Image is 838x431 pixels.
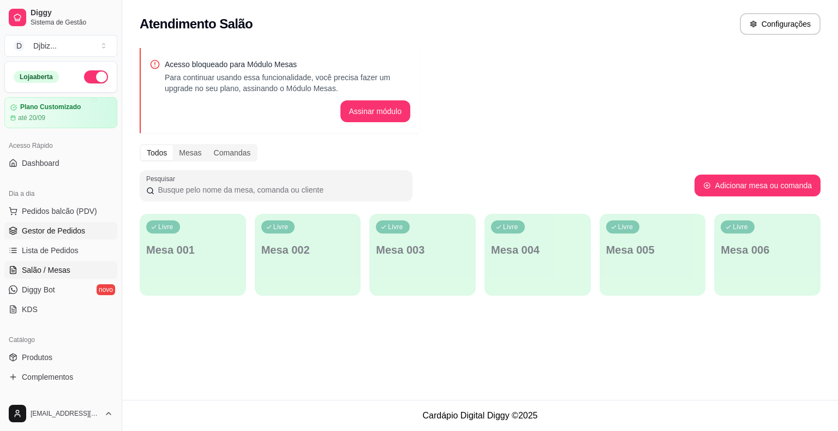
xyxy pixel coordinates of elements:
[484,214,591,296] button: LivreMesa 004
[14,40,25,51] span: D
[714,214,821,296] button: LivreMesa 006
[84,70,108,83] button: Alterar Status
[154,184,406,195] input: Pesquisar
[22,225,85,236] span: Gestor de Pedidos
[4,35,117,57] button: Select a team
[20,103,81,111] article: Plano Customizado
[606,242,699,258] p: Mesa 005
[4,97,117,128] a: Plano Customizadoaté 20/09
[22,304,38,315] span: KDS
[369,214,476,296] button: LivreMesa 003
[22,206,97,217] span: Pedidos balcão (PDV)
[4,154,117,172] a: Dashboard
[491,242,584,258] p: Mesa 004
[733,223,748,231] p: Livre
[158,223,173,231] p: Livre
[22,352,52,363] span: Produtos
[31,409,100,418] span: [EMAIL_ADDRESS][DOMAIN_NAME]
[4,4,117,31] a: DiggySistema de Gestão
[4,137,117,154] div: Acesso Rápido
[4,242,117,259] a: Lista de Pedidos
[4,281,117,298] a: Diggy Botnovo
[4,368,117,386] a: Complementos
[165,72,410,94] p: Para continuar usando essa funcionalidade, você precisa fazer um upgrade no seu plano, assinando ...
[31,8,113,18] span: Diggy
[140,15,253,33] h2: Atendimento Salão
[340,100,411,122] button: Assinar módulo
[173,145,207,160] div: Mesas
[4,349,117,366] a: Produtos
[208,145,257,160] div: Comandas
[4,331,117,349] div: Catálogo
[22,372,73,382] span: Complementos
[22,158,59,169] span: Dashboard
[31,18,113,27] span: Sistema de Gestão
[503,223,518,231] p: Livre
[695,175,821,196] button: Adicionar mesa ou comanda
[141,145,173,160] div: Todos
[18,113,45,122] article: até 20/09
[122,400,838,431] footer: Cardápio Digital Diggy © 2025
[721,242,814,258] p: Mesa 006
[33,40,57,51] div: Djbiz ...
[376,242,469,258] p: Mesa 003
[22,245,79,256] span: Lista de Pedidos
[140,214,246,296] button: LivreMesa 001
[22,265,70,276] span: Salão / Mesas
[4,202,117,220] button: Pedidos balcão (PDV)
[255,214,361,296] button: LivreMesa 002
[14,71,59,83] div: Loja aberta
[4,400,117,427] button: [EMAIL_ADDRESS][DOMAIN_NAME]
[4,185,117,202] div: Dia a dia
[388,223,403,231] p: Livre
[600,214,706,296] button: LivreMesa 005
[4,222,117,240] a: Gestor de Pedidos
[261,242,355,258] p: Mesa 002
[22,284,55,295] span: Diggy Bot
[618,223,633,231] p: Livre
[146,174,179,183] label: Pesquisar
[4,261,117,279] a: Salão / Mesas
[273,223,289,231] p: Livre
[740,13,821,35] button: Configurações
[165,59,410,70] p: Acesso bloqueado para Módulo Mesas
[146,242,240,258] p: Mesa 001
[4,301,117,318] a: KDS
